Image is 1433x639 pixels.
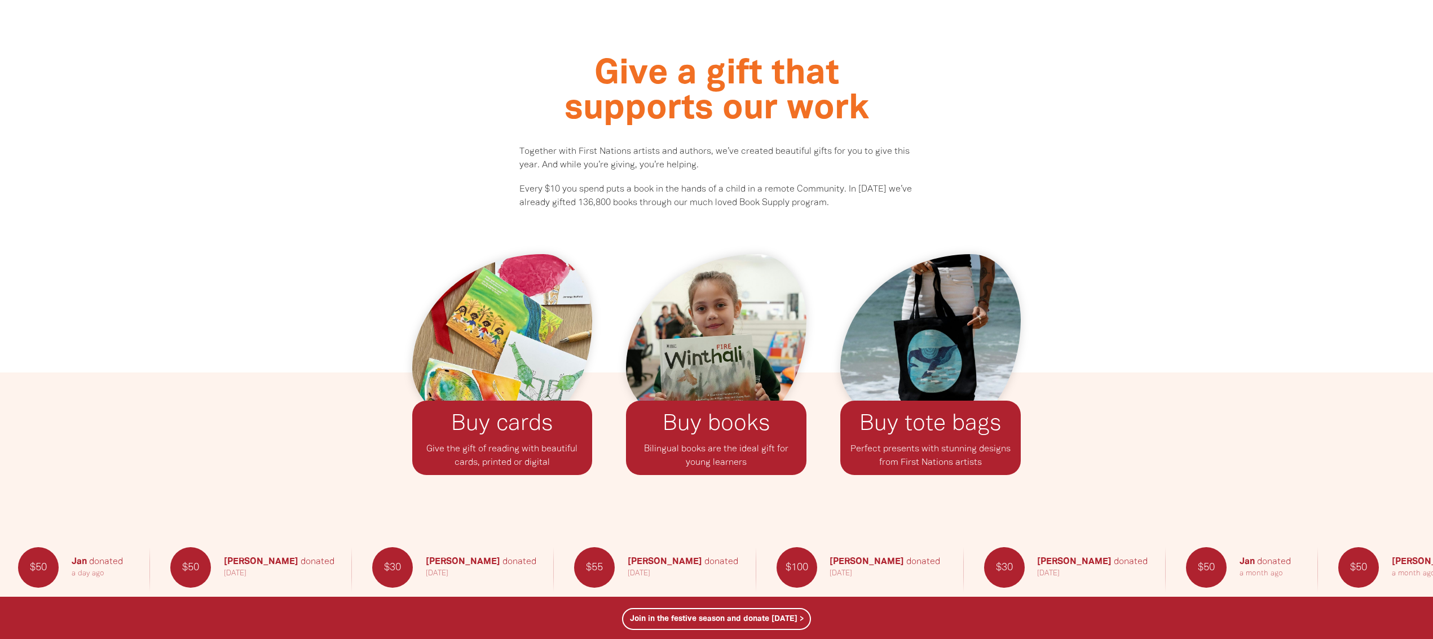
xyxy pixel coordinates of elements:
p: [DATE] [1035,569,1146,580]
span: donated [703,558,737,566]
em: [PERSON_NAME] [1035,558,1110,566]
em: [PERSON_NAME] [828,558,902,566]
p: Perfect presents with stunning designs from First Nations artists [840,442,1021,475]
span: donated [905,558,938,566]
em: Jan [1238,558,1253,566]
span: $50 [180,560,197,575]
p: [DATE] [828,569,938,580]
span: $30 [994,560,1011,575]
span: $100 [784,560,806,575]
span: donated [1112,558,1146,566]
p: Bilingual books are the ideal gift for young learners [626,442,806,475]
span: donated [501,558,535,566]
span: $50 [1348,560,1365,575]
span: $50 [1196,560,1213,575]
a: Buy books [663,414,770,434]
span: donated [299,558,333,566]
p: Together with First Nations artists and authors, we’ve created beautiful gifts for you to give th... [519,145,914,172]
em: [PERSON_NAME] [626,558,700,566]
span: Give a gift that supports our work [565,58,869,125]
span: donated [1255,558,1289,566]
p: [DATE] [424,569,535,580]
a: Buy cards [451,414,553,434]
em: [PERSON_NAME] [424,558,499,566]
span: donated [87,558,121,566]
p: a day ago [70,569,121,580]
p: [DATE] [222,569,333,580]
a: Join in the festive season and donate [DATE] > [622,608,812,630]
span: $30 [382,560,399,575]
a: Buy tote bags [859,414,1002,434]
span: $55 [585,560,602,575]
p: a month ago [1238,569,1289,580]
p: [DATE] [626,569,737,580]
em: Jan [70,558,85,566]
p: Give the gift of reading with beautiful﻿ cards, printed or digital [412,442,593,475]
span: $50 [28,560,45,575]
p: Every $10 you spend puts a book in the hands of a child in a remote Community. In [DATE] we’ve al... [519,183,914,210]
em: [PERSON_NAME] [222,558,297,566]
